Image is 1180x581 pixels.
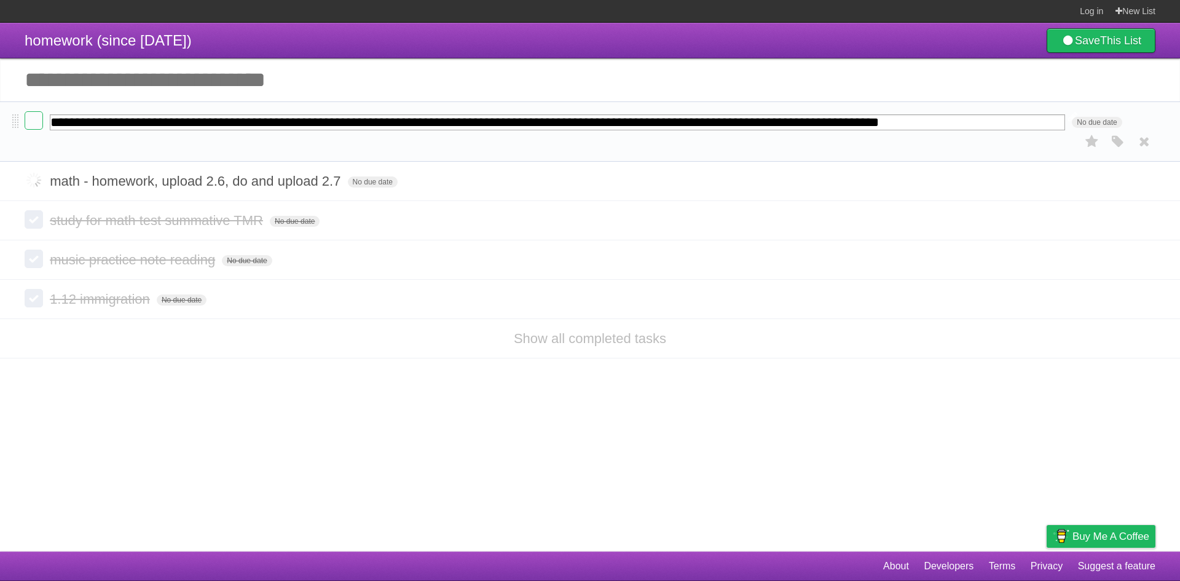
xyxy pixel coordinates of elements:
[1047,28,1155,53] a: SaveThis List
[348,176,398,188] span: No due date
[1047,525,1155,548] a: Buy me a coffee
[989,555,1016,578] a: Terms
[25,210,43,229] label: Done
[50,213,266,228] span: study for math test summative TMR
[25,250,43,268] label: Done
[222,255,272,266] span: No due date
[25,32,192,49] span: homework (since [DATE])
[1072,526,1149,547] span: Buy me a coffee
[1078,555,1155,578] a: Suggest a feature
[25,171,43,189] label: Done
[1080,132,1104,152] label: Star task
[1031,555,1063,578] a: Privacy
[1072,117,1122,128] span: No due date
[270,216,320,227] span: No due date
[924,555,974,578] a: Developers
[883,555,909,578] a: About
[25,289,43,307] label: Done
[514,331,666,346] a: Show all completed tasks
[1053,526,1069,547] img: Buy me a coffee
[50,173,344,189] span: math - homework, upload 2.6, do and upload 2.7
[50,252,218,267] span: music practice note reading
[1100,34,1141,47] b: This List
[157,294,206,306] span: No due date
[25,111,43,130] label: Done
[50,291,153,307] span: 1.12 immigration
